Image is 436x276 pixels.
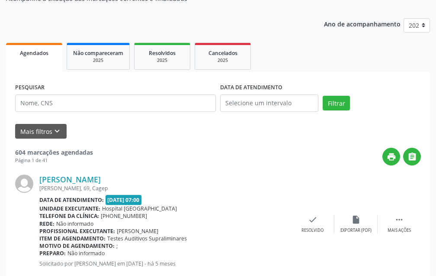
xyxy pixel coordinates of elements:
[116,242,118,250] span: ;
[73,49,123,57] span: Não compareceram
[220,81,282,94] label: DATA DE ATENDIMENTO
[117,227,158,235] span: [PERSON_NAME]
[39,185,291,192] div: [PERSON_NAME], 69, Cagep
[403,148,421,166] button: 
[39,242,115,250] b: Motivo de agendamento:
[208,49,237,57] span: Cancelados
[308,215,317,224] i: check
[340,227,372,234] div: Exportar (PDF)
[149,49,176,57] span: Resolvidos
[39,235,106,242] b: Item de agendamento:
[15,148,93,156] strong: 604 marcações agendadas
[15,157,93,164] div: Página 1 de 41
[39,205,100,212] b: Unidade executante:
[107,235,187,242] span: Testes Auditivos Supraliminares
[52,127,62,136] i: keyboard_arrow_down
[141,57,184,64] div: 2025
[15,175,33,193] img: img
[407,152,417,162] i: 
[102,205,177,212] span: Hospital [GEOGRAPHIC_DATA]
[324,18,401,29] p: Ano de acompanhamento
[394,215,404,224] i: 
[101,212,147,220] span: [PHONE_NUMBER]
[39,175,101,184] a: [PERSON_NAME]
[39,260,291,267] p: Solicitado por [PERSON_NAME] em [DATE] - há 5 meses
[201,57,244,64] div: 2025
[220,94,318,112] input: Selecione um intervalo
[106,195,142,205] span: [DATE] 07:00
[20,49,48,57] span: Agendados
[323,96,350,110] button: Filtrar
[39,220,54,227] b: Rede:
[39,212,99,220] b: Telefone da clínica:
[67,250,105,257] span: Não informado
[39,196,104,204] b: Data de atendimento:
[387,152,396,162] i: print
[382,148,400,166] button: print
[15,81,45,94] label: PESQUISAR
[15,94,216,112] input: Nome, CNS
[301,227,324,234] div: Resolvido
[73,57,123,64] div: 2025
[15,124,67,139] button: Mais filtroskeyboard_arrow_down
[351,215,361,224] i: insert_drive_file
[39,250,66,257] b: Preparo:
[388,227,411,234] div: Mais ações
[56,220,93,227] span: Não informado
[39,227,115,235] b: Profissional executante:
